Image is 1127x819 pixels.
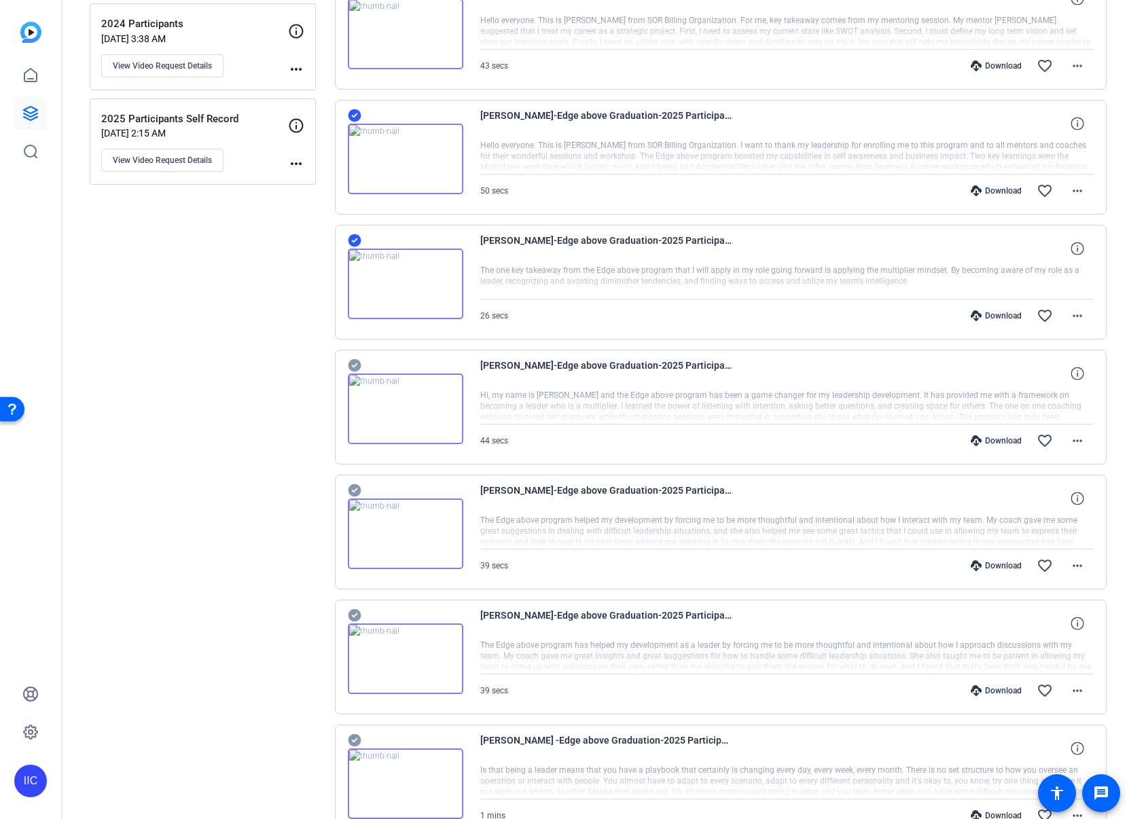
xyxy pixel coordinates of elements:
[480,482,732,515] span: [PERSON_NAME]-Edge above Graduation-2025 Participants Self Record-1760120740612-webcam
[348,249,463,319] img: thumb-nail
[14,765,47,797] div: IIC
[348,623,463,694] img: thumb-nail
[20,22,41,43] img: blue-gradient.svg
[113,155,212,166] span: View Video Request Details
[964,60,1028,71] div: Download
[480,732,732,765] span: [PERSON_NAME] -Edge above Graduation-2025 Participants Self Record-1760120346549-webcam
[1069,58,1086,74] mat-icon: more_horiz
[101,16,288,32] p: 2024 Participants
[480,561,508,570] span: 39 secs
[1037,682,1053,699] mat-icon: favorite_border
[964,435,1028,446] div: Download
[1069,558,1086,574] mat-icon: more_horiz
[1037,58,1053,74] mat-icon: favorite_border
[480,61,508,71] span: 43 secs
[101,54,223,77] button: View Video Request Details
[480,232,732,265] span: [PERSON_NAME]-Edge above Graduation-2025 Participants Self Record-1760142592483-webcam
[480,607,732,640] span: [PERSON_NAME]-Edge above Graduation-2025 Participants Self Record-1760120445749-webcam
[288,156,304,172] mat-icon: more_horiz
[1037,433,1053,449] mat-icon: favorite_border
[964,685,1028,696] div: Download
[348,498,463,569] img: thumb-nail
[480,311,508,321] span: 26 secs
[1093,785,1109,801] mat-icon: message
[1037,183,1053,199] mat-icon: favorite_border
[964,310,1028,321] div: Download
[480,357,732,390] span: [PERSON_NAME]-Edge above Graduation-2025 Participants Self Record-1760141561343-webcam
[1069,433,1086,449] mat-icon: more_horiz
[113,60,212,71] span: View Video Request Details
[480,186,508,196] span: 50 secs
[1069,682,1086,699] mat-icon: more_horiz
[1037,308,1053,324] mat-icon: favorite_border
[1049,785,1065,801] mat-icon: accessibility
[480,436,508,445] span: 44 secs
[348,124,463,194] img: thumb-nail
[101,111,288,127] p: 2025 Participants Self Record
[480,686,508,695] span: 39 secs
[101,128,288,139] p: [DATE] 2:15 AM
[964,185,1028,196] div: Download
[964,560,1028,571] div: Download
[288,61,304,77] mat-icon: more_horiz
[480,107,732,140] span: [PERSON_NAME]-Edge above Graduation-2025 Participants Self Record-1760155707142-webcam
[1069,308,1086,324] mat-icon: more_horiz
[101,33,288,44] p: [DATE] 3:38 AM
[1037,558,1053,574] mat-icon: favorite_border
[101,149,223,172] button: View Video Request Details
[348,374,463,444] img: thumb-nail
[1069,183,1086,199] mat-icon: more_horiz
[348,748,463,819] img: thumb-nail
